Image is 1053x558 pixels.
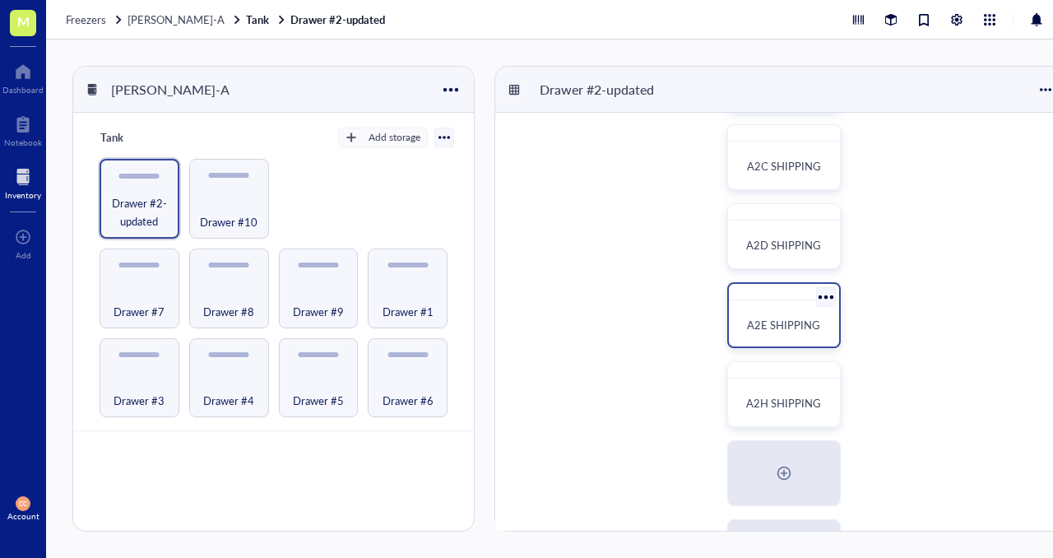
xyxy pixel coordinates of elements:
a: TankDrawer #2-updated [246,12,388,27]
span: Drawer #9 [293,303,344,321]
a: Inventory [5,164,41,200]
span: Drawer #5 [293,392,344,410]
div: Add storage [369,130,420,145]
div: [PERSON_NAME]-A [104,76,237,104]
span: Drawer #7 [114,303,165,321]
div: Notebook [4,137,42,147]
span: Drawer #6 [383,392,434,410]
div: Inventory [5,190,41,200]
span: A2D SHIPPING [746,237,821,253]
button: Add storage [338,128,428,147]
span: Freezers [66,12,106,27]
a: [PERSON_NAME]-A [128,12,243,27]
span: A2C SHIPPING [747,158,821,174]
div: Add [16,250,31,260]
a: Notebook [4,111,42,147]
span: Drawer #1 [383,303,434,321]
span: CC [19,500,28,507]
a: Dashboard [2,58,44,95]
span: Drawer #3 [114,392,165,410]
span: M [17,11,30,31]
span: A2H SHIPPING [746,395,821,411]
span: A2E SHIPPING [747,317,820,332]
div: Drawer #2-updated [532,76,661,104]
span: Drawer #4 [203,392,254,410]
span: [PERSON_NAME]-A [128,12,225,27]
span: Drawer #8 [203,303,254,321]
a: Freezers [66,12,124,27]
div: Tank [93,126,192,149]
div: Dashboard [2,85,44,95]
span: Drawer #10 [200,213,257,231]
div: Account [7,511,39,521]
span: Drawer #2-updated [108,194,171,230]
